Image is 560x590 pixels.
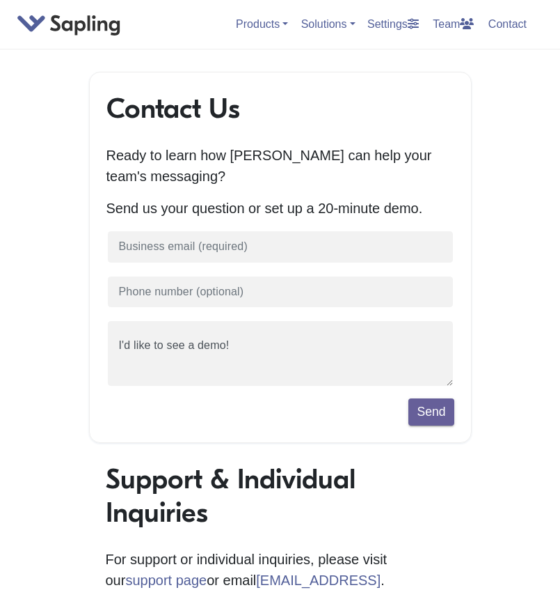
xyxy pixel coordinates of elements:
[106,198,454,219] p: Send us your question or set up a 20-minute demo.
[236,18,288,30] a: Products
[408,398,454,425] button: Send
[483,13,532,36] a: Contact
[362,13,424,36] a: Settings
[106,320,454,387] textarea: I'd like to see a demo!
[106,92,454,125] h1: Contact Us
[106,230,454,264] input: Business email (required)
[106,463,455,529] h1: Support & Individual Inquiries
[256,573,381,588] a: [EMAIL_ADDRESS]
[106,275,454,309] input: Phone number (optional)
[125,573,207,588] a: support page
[427,13,479,36] a: Team
[106,145,454,187] p: Ready to learn how [PERSON_NAME] can help your team's messaging?
[301,18,355,30] a: Solutions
